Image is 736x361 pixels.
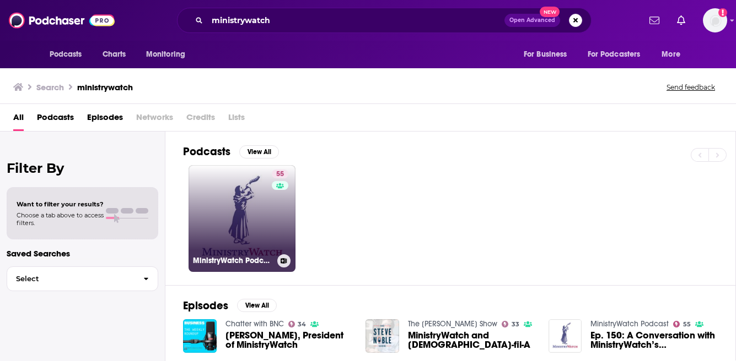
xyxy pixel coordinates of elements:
div: Search podcasts, credits, & more... [177,8,592,33]
span: Networks [136,108,173,131]
img: Podchaser - Follow, Share and Rate Podcasts [9,10,115,31]
button: Select [7,266,158,291]
span: Ep. 150: A Conversation with MinistryWatch’s [PERSON_NAME] and [PERSON_NAME] [590,331,718,349]
button: Send feedback [663,83,718,92]
h3: MinistryWatch Podcast [193,256,273,265]
button: open menu [581,44,657,65]
span: For Business [524,47,567,62]
a: MinistryWatch and Chick-fil-A [408,331,535,349]
img: MinistryWatch and Chick-fil-A [366,319,399,353]
button: open menu [138,44,200,65]
a: 55 [673,321,691,327]
button: open menu [42,44,96,65]
span: Select [7,275,135,282]
p: Saved Searches [7,248,158,259]
a: 33 [502,321,519,327]
span: Monitoring [146,47,185,62]
span: Want to filter your results? [17,200,104,208]
span: Credits [186,108,215,131]
span: Podcasts [50,47,82,62]
h2: Episodes [183,299,228,313]
span: Lists [228,108,245,131]
a: Chatter with BNC [225,319,284,329]
span: Open Advanced [509,18,555,23]
span: 33 [512,322,519,327]
button: View All [237,299,277,312]
a: Podcasts [37,108,74,131]
button: open menu [654,44,694,65]
button: Show profile menu [703,8,727,32]
span: Logged in as broadleafbooks_ [703,8,727,32]
a: Show notifications dropdown [645,11,664,30]
img: User Profile [703,8,727,32]
a: The Steve Noble Show [408,319,497,329]
span: More [662,47,680,62]
span: 55 [276,169,284,180]
input: Search podcasts, credits, & more... [207,12,504,29]
span: Choose a tab above to access filters. [17,211,104,227]
a: Warren Smith, President of MinistryWatch [225,331,353,349]
span: For Podcasters [588,47,641,62]
a: Show notifications dropdown [673,11,690,30]
img: Ep. 150: A Conversation with MinistryWatch’s Warren Smith and Christina Darnell [549,319,582,353]
h2: Filter By [7,160,158,176]
span: Charts [103,47,126,62]
a: Episodes [87,108,123,131]
button: View All [239,145,279,158]
a: MinistryWatch Podcast [590,319,669,329]
a: PodcastsView All [183,145,279,158]
a: All [13,108,24,131]
a: 34 [288,321,307,327]
a: 55 [272,169,288,178]
button: Open AdvancedNew [504,14,560,27]
span: 55 [683,322,691,327]
svg: Add a profile image [718,8,727,17]
a: Charts [95,44,133,65]
span: MinistryWatch and [DEMOGRAPHIC_DATA]-fil-A [408,331,535,349]
span: New [540,7,560,17]
img: Warren Smith, President of MinistryWatch [183,319,217,353]
a: 55MinistryWatch Podcast [189,165,296,272]
span: 34 [298,322,306,327]
h3: Search [36,82,64,92]
h2: Podcasts [183,145,230,158]
h3: ministrywatch [77,82,133,92]
button: open menu [516,44,581,65]
a: EpisodesView All [183,299,277,313]
a: Ep. 150: A Conversation with MinistryWatch’s Warren Smith and Christina Darnell [590,331,718,349]
span: [PERSON_NAME], President of MinistryWatch [225,331,353,349]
